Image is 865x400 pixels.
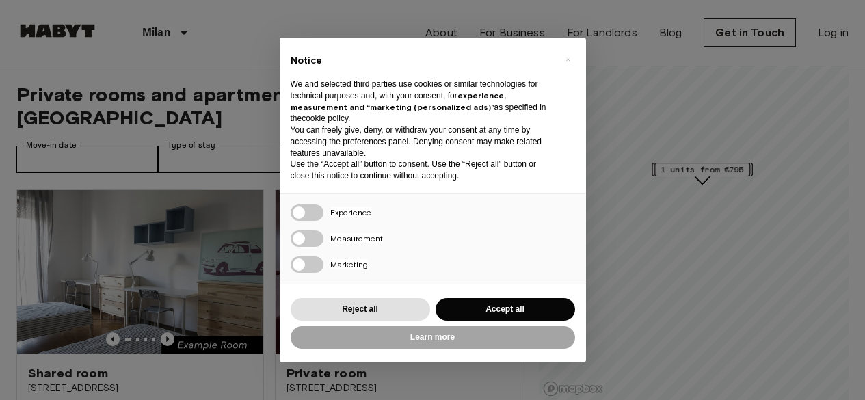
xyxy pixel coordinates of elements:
[291,159,553,182] p: Use the “Accept all” button to consent. Use the “Reject all” button or close this notice to conti...
[291,298,430,321] button: Reject all
[565,51,570,68] span: ×
[557,49,579,70] button: Close this notice
[291,124,553,159] p: You can freely give, deny, or withdraw your consent at any time by accessing the preferences pane...
[330,233,383,243] span: Measurement
[302,114,348,123] a: cookie policy
[291,54,553,68] h2: Notice
[291,326,575,349] button: Learn more
[330,207,371,217] span: Experience
[291,79,553,124] p: We and selected third parties use cookies or similar technologies for technical purposes and, wit...
[436,298,575,321] button: Accept all
[291,90,506,112] strong: experience, measurement and “marketing (personalized ads)”
[330,259,368,269] span: Marketing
